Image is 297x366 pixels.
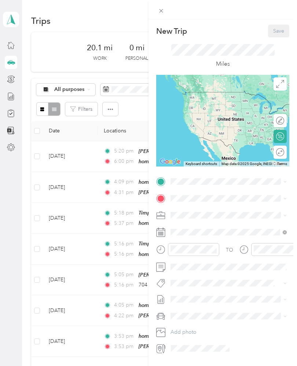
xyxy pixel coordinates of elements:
[168,327,289,337] button: Add photo
[226,246,233,254] div: TO
[221,162,272,166] span: Map data ©2025 Google, INEGI
[156,26,187,36] p: New Trip
[158,157,182,166] img: Google
[158,157,182,166] a: Open this area in Google Maps (opens a new window)
[216,59,230,69] p: Miles
[256,325,297,366] iframe: Everlance-gr Chat Button Frame
[186,161,217,166] button: Keyboard shortcuts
